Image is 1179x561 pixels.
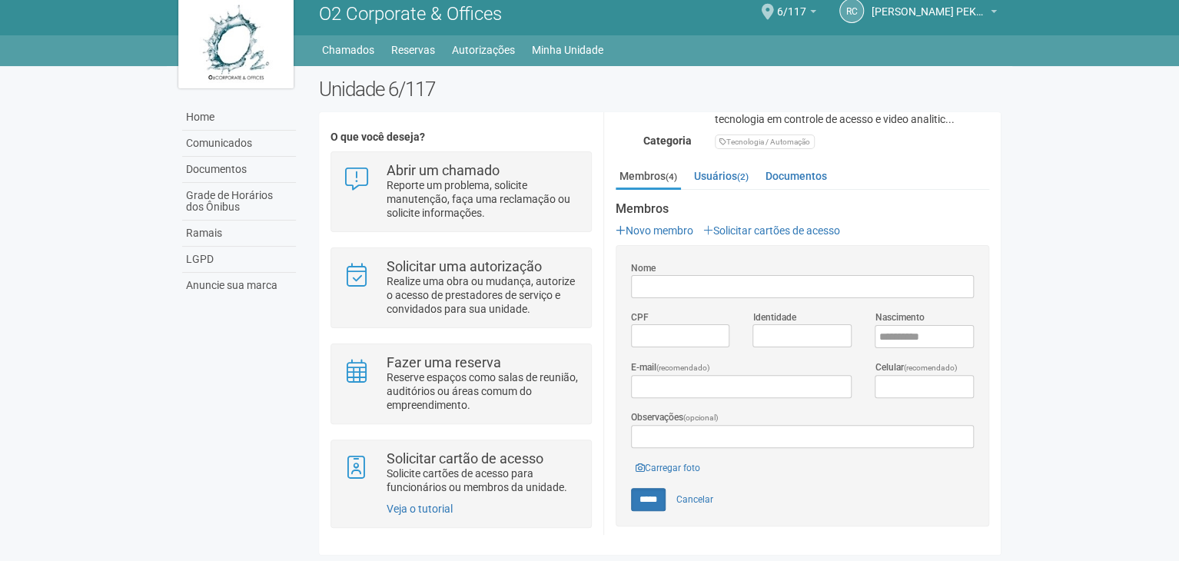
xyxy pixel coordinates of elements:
[182,183,296,221] a: Grade de Horários dos Ônibus
[343,452,579,494] a: Solicitar cartão de acesso Solicite cartões de acesso para funcionários ou membros da unidade.
[343,356,579,412] a: Fazer uma reserva Reserve espaços como salas de reunião, auditórios ou áreas comum do empreendime...
[387,162,500,178] strong: Abrir um chamado
[703,98,1001,126] div: Empresa de Tecnologia da informação. Distribuimos tecnologia em controle de acesso e video analit...
[387,466,580,494] p: Solicite cartões de acesso para funcionários ou membros da unidade.
[631,410,719,425] label: Observações
[631,261,656,275] label: Nome
[330,131,591,143] h4: O que você deseja?
[668,488,722,511] a: Cancelar
[631,360,710,375] label: E-mail
[737,171,749,182] small: (2)
[616,202,989,216] strong: Membros
[387,258,542,274] strong: Solicitar uma autorização
[762,164,831,188] a: Documentos
[715,134,815,149] div: Tecnologia / Automação
[703,224,840,237] a: Solicitar cartões de acesso
[387,178,580,220] p: Reporte um problema, solicite manutenção, faça uma reclamação ou solicite informações.
[182,221,296,247] a: Ramais
[903,363,957,372] span: (recomendado)
[872,8,997,20] a: [PERSON_NAME] PEKLY LUZ
[387,503,453,515] a: Veja o tutorial
[182,247,296,273] a: LGPD
[182,131,296,157] a: Comunicados
[616,224,693,237] a: Novo membro
[387,450,543,466] strong: Solicitar cartão de acesso
[616,164,681,190] a: Membros(4)
[875,360,957,375] label: Celular
[182,105,296,131] a: Home
[343,164,579,220] a: Abrir um chamado Reporte um problema, solicite manutenção, faça uma reclamação ou solicite inform...
[387,370,580,412] p: Reserve espaços como salas de reunião, auditórios ou áreas comum do empreendimento.
[319,3,502,25] span: O2 Corporate & Offices
[752,310,795,324] label: Identidade
[391,39,435,61] a: Reservas
[631,310,649,324] label: CPF
[656,363,710,372] span: (recomendado)
[387,274,580,316] p: Realize uma obra ou mudança, autorize o acesso de prestadores de serviço e convidados para sua un...
[182,157,296,183] a: Documentos
[387,354,501,370] strong: Fazer uma reserva
[532,39,603,61] a: Minha Unidade
[631,460,705,476] a: Carregar foto
[875,310,924,324] label: Nascimento
[666,171,677,182] small: (4)
[643,134,692,147] strong: Categoria
[777,8,816,20] a: 6/117
[343,260,579,316] a: Solicitar uma autorização Realize uma obra ou mudança, autorize o acesso de prestadores de serviç...
[322,39,374,61] a: Chamados
[182,273,296,298] a: Anuncie sua marca
[683,413,719,422] span: (opcional)
[452,39,515,61] a: Autorizações
[319,78,1001,101] h2: Unidade 6/117
[690,164,752,188] a: Usuários(2)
